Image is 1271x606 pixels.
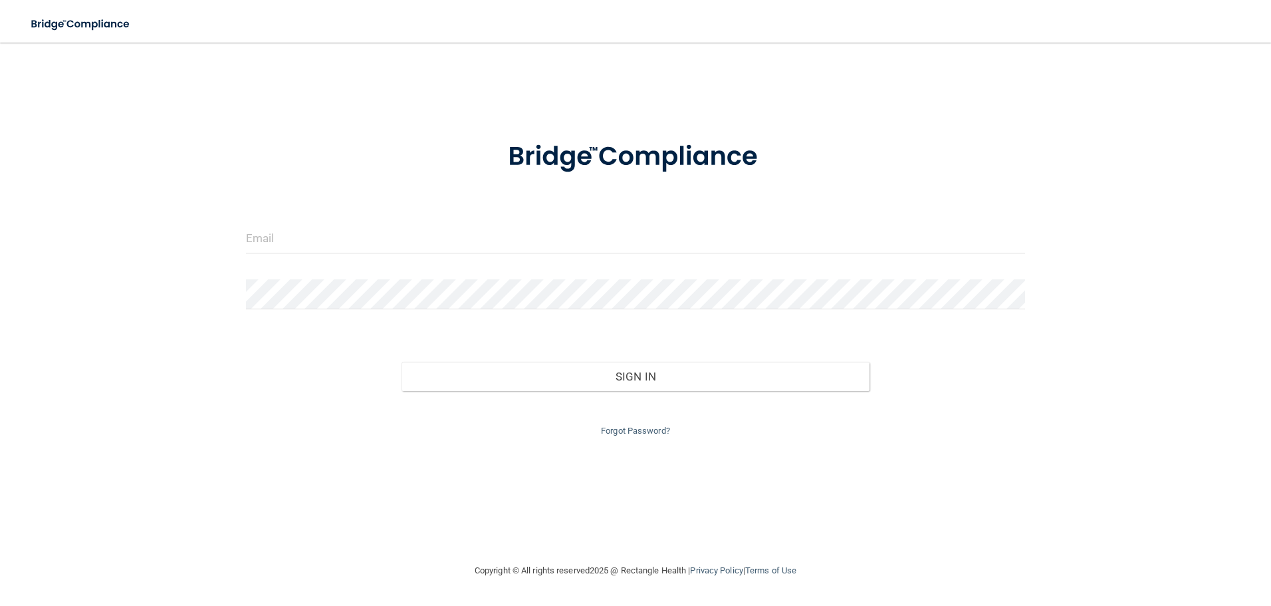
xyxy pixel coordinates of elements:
[690,565,743,575] a: Privacy Policy
[393,549,878,592] div: Copyright © All rights reserved 2025 @ Rectangle Health | |
[601,426,670,436] a: Forgot Password?
[745,565,796,575] a: Terms of Use
[481,122,790,192] img: bridge_compliance_login_screen.278c3ca4.svg
[20,11,142,38] img: bridge_compliance_login_screen.278c3ca4.svg
[246,224,1026,253] input: Email
[402,362,869,391] button: Sign In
